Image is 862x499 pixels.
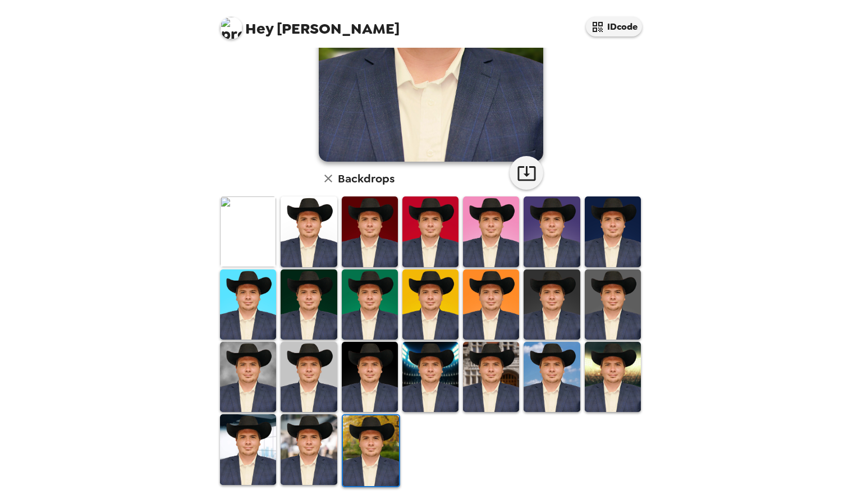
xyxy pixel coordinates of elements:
span: [PERSON_NAME] [220,11,400,36]
img: Original [220,196,276,267]
img: profile pic [220,17,242,39]
h6: Backdrops [338,170,395,187]
button: IDcode [586,17,642,36]
span: Hey [245,19,273,39]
